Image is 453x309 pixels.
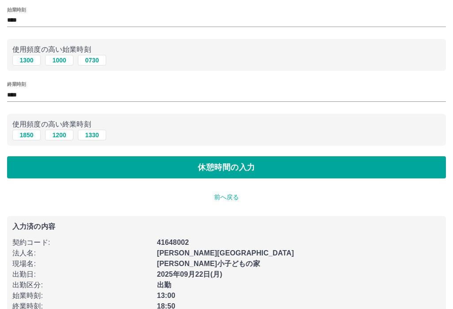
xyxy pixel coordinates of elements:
[12,237,152,248] p: 契約コード :
[12,130,41,140] button: 1850
[12,259,152,269] p: 現場名 :
[12,55,41,66] button: 1300
[12,269,152,280] p: 出勤日 :
[7,6,26,13] label: 始業時刻
[45,55,73,66] button: 1000
[78,55,106,66] button: 0730
[12,290,152,301] p: 始業時刻 :
[45,130,73,140] button: 1200
[12,248,152,259] p: 法人名 :
[78,130,106,140] button: 1330
[157,281,171,289] b: 出勤
[7,81,26,88] label: 終業時刻
[157,249,294,257] b: [PERSON_NAME][GEOGRAPHIC_DATA]
[12,280,152,290] p: 出勤区分 :
[157,260,260,267] b: [PERSON_NAME]小子どもの家
[157,270,223,278] b: 2025年09月22日(月)
[12,119,441,130] p: 使用頻度の高い終業時刻
[12,44,441,55] p: 使用頻度の高い始業時刻
[157,292,176,299] b: 13:00
[7,193,446,202] p: 前へ戻る
[12,223,441,230] p: 入力済の内容
[157,239,189,246] b: 41648002
[7,156,446,178] button: 休憩時間の入力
